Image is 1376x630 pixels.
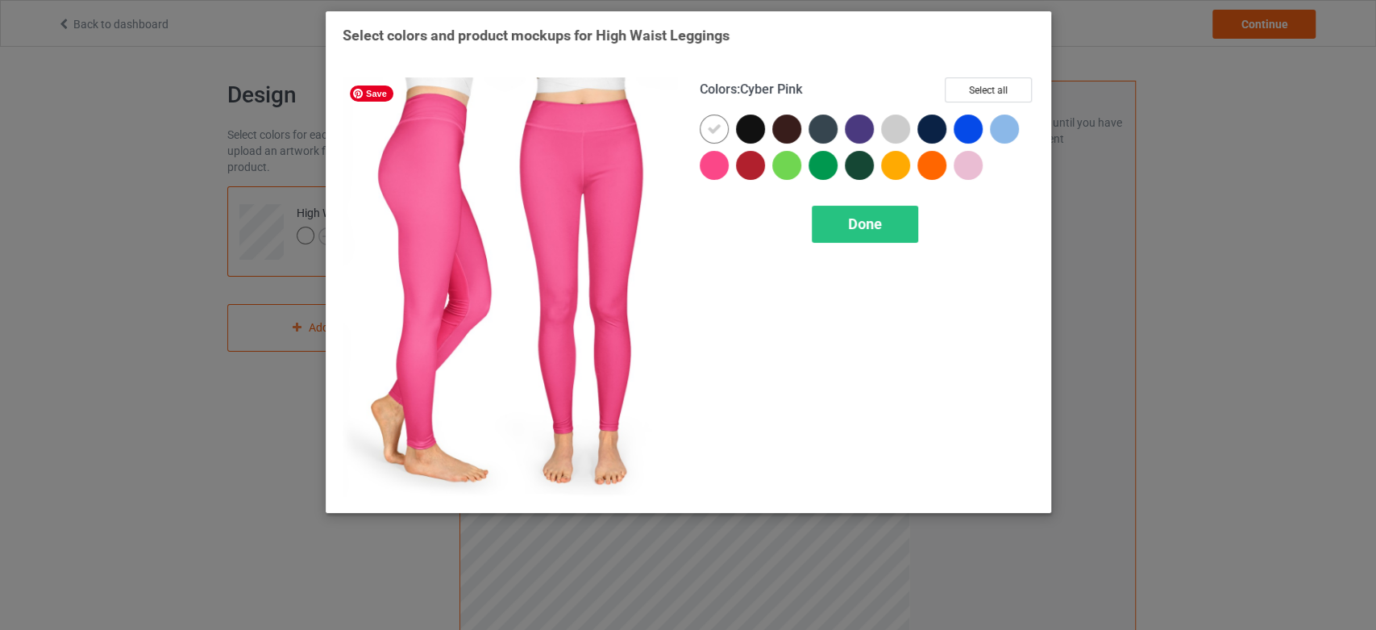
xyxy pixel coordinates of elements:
[343,77,677,496] img: regular.jpg
[740,81,802,97] span: Cyber Pink
[343,27,730,44] span: Select colors and product mockups for High Waist Leggings
[945,77,1032,102] button: Select all
[350,86,393,102] span: Save
[700,81,802,98] h4: :
[700,81,737,97] span: Colors
[848,215,882,232] span: Done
